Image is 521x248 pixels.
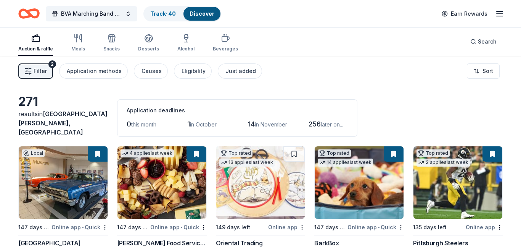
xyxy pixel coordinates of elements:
div: Eligibility [182,66,206,76]
img: Image for Gordon Food Service Store [117,146,206,219]
div: 4 applies last week [121,149,174,157]
span: Filter [34,66,47,76]
span: in [18,110,108,136]
span: • [181,224,182,230]
div: 271 [18,94,108,109]
div: Online app Quick [347,222,404,232]
div: Desserts [138,46,159,52]
button: Track· 40Discover [143,6,221,21]
span: in November [255,121,287,128]
button: Desserts [138,31,159,56]
a: Home [18,5,40,23]
div: Local [22,149,45,157]
span: 256 [309,120,321,128]
div: 147 days left [18,223,50,232]
div: 147 days left [314,223,346,232]
div: 2 applies last week [416,159,470,167]
div: Causes [142,66,162,76]
span: BVA Marching Band Purse Bash [61,9,122,18]
div: Online app [268,222,305,232]
span: • [82,224,84,230]
div: 147 days left [117,223,149,232]
div: Alcohol [177,46,195,52]
button: Alcohol [177,31,195,56]
div: 13 applies last week [219,159,275,167]
span: 14 [248,120,255,128]
div: Auction & raffle [18,46,53,52]
div: BarkBox [314,238,339,248]
div: Application deadlines [127,106,348,115]
button: Filter2 [18,63,53,79]
button: Sort [467,63,500,79]
div: Online app Quick [150,222,207,232]
span: Search [478,37,497,46]
div: Oriental Trading [216,238,263,248]
button: Application methods [59,63,128,79]
div: results [18,109,108,137]
button: BVA Marching Band Purse Bash [46,6,137,21]
button: Just added [218,63,262,79]
div: Online app Quick [51,222,108,232]
button: Auction & raffle [18,31,53,56]
div: 149 days left [216,223,250,232]
span: this month [131,121,156,128]
img: Image for BarkBox [315,146,404,219]
span: later on... [321,121,343,128]
a: Discover [190,10,214,17]
div: 14 applies last week [318,159,373,167]
div: 2 [48,60,56,68]
div: Beverages [213,46,238,52]
span: [GEOGRAPHIC_DATA][PERSON_NAME], [GEOGRAPHIC_DATA] [18,110,108,136]
div: Top rated [318,149,351,157]
span: • [378,224,379,230]
button: Snacks [103,31,120,56]
img: Image for AACA Museum [19,146,108,219]
button: Eligibility [174,63,212,79]
span: 0 [127,120,131,128]
button: Meals [71,31,85,56]
img: Image for Oriental Trading [216,146,305,219]
span: in October [190,121,217,128]
button: Beverages [213,31,238,56]
div: [GEOGRAPHIC_DATA] [18,238,80,248]
a: Earn Rewards [437,7,492,21]
span: Sort [482,66,493,76]
div: Online app [466,222,503,232]
div: Meals [71,46,85,52]
span: 1 [187,120,190,128]
div: Top rated [219,149,252,157]
img: Image for Pittsburgh Steelers [413,146,502,219]
button: Search [464,34,503,49]
div: Pittsburgh Steelers [413,238,468,248]
div: Snacks [103,46,120,52]
div: Just added [225,66,256,76]
div: 135 days left [413,223,447,232]
div: Application methods [67,66,122,76]
div: Top rated [416,149,450,157]
div: [PERSON_NAME] Food Service Store [117,238,207,248]
a: Track· 40 [150,10,176,17]
button: Causes [134,63,168,79]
